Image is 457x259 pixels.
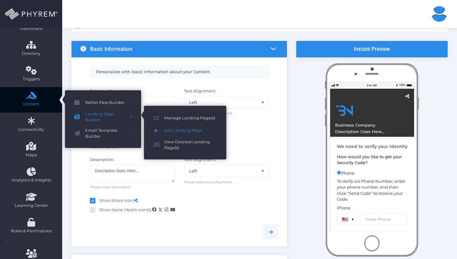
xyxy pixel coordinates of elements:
span: Please select text alignment [184,109,232,116]
div: Personalize with basic information about your Content. [90,65,269,79]
a: Manage Landing Page(s) [144,112,226,124]
textarea: Description Goes Here... [90,165,175,182]
span: Directory [4,51,58,57]
h3: Basic Information [90,46,132,52]
a: Email Template Builder [65,125,141,142]
span: Left [184,96,269,109]
label: Text Alignment: [184,88,216,94]
span: Wallet Pass Builder [85,99,126,107]
b: Show Share Icon. [99,198,138,203]
span: Add Landing Page [164,127,217,135]
h3: Instant Preview [354,46,390,52]
span: Connectivity [4,127,58,133]
span: Left [184,96,269,108]
a: Show Social Media Icon(s). [99,207,176,212]
label: Business Name: [90,88,122,94]
span: Left [184,165,269,177]
label: Description: [90,157,114,163]
span: Analytics & Insights [4,177,58,183]
span: Maps [25,152,37,158]
span: View Deleted Landing Page(s) [164,139,217,151]
label: Text Alignment: [184,157,216,163]
span: Roles & Permissions [4,228,58,234]
a: Add Landing Page [144,124,226,137]
a: View Deleted Landing Page(s) [144,137,226,153]
a: Wallet Pass Builder [65,96,141,109]
span: Please enter description [90,182,131,190]
span: Left [184,165,269,177]
span: Triggers [4,76,58,82]
span: Content [4,101,58,107]
span: Manage Landing Page(s) [164,114,217,122]
span: Please select text alignment [184,177,232,185]
a: Landing Page Builder [65,109,141,125]
span: Dashboard [20,25,43,32]
span: Learning Center [4,203,58,209]
span: Landing Page Builder [85,111,126,123]
span: Email Template Builder [85,127,126,140]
